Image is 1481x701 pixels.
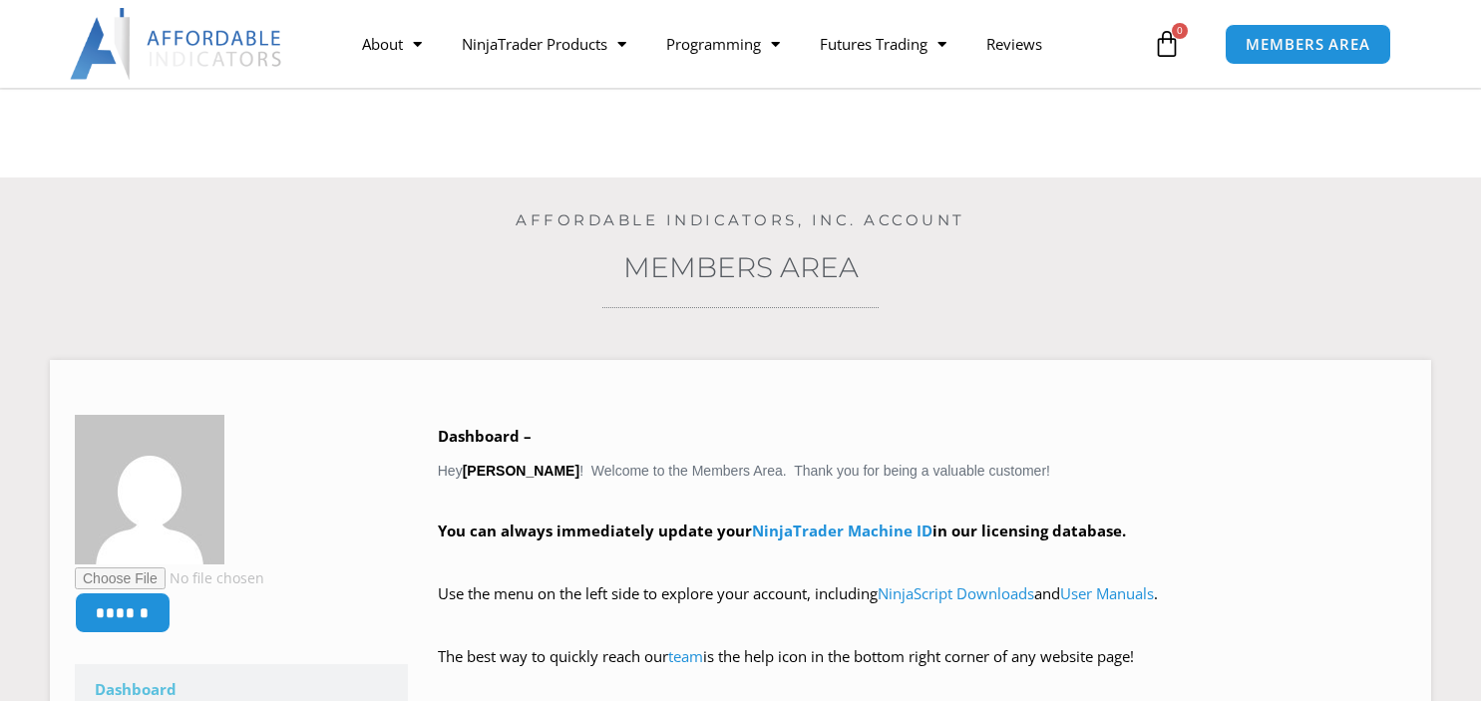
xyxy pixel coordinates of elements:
[438,426,532,446] b: Dashboard –
[1060,583,1154,603] a: User Manuals
[438,423,1406,699] div: Hey ! Welcome to the Members Area. Thank you for being a valuable customer!
[668,646,703,666] a: team
[442,21,646,67] a: NinjaTrader Products
[1225,24,1391,65] a: MEMBERS AREA
[438,521,1126,540] strong: You can always immediately update your in our licensing database.
[438,580,1406,636] p: Use the menu on the left side to explore your account, including and .
[966,21,1062,67] a: Reviews
[516,210,965,229] a: Affordable Indicators, Inc. Account
[342,21,1148,67] nav: Menu
[878,583,1034,603] a: NinjaScript Downloads
[1246,37,1370,52] span: MEMBERS AREA
[1123,15,1211,73] a: 0
[70,8,284,80] img: LogoAI | Affordable Indicators – NinjaTrader
[646,21,800,67] a: Programming
[463,463,579,479] strong: [PERSON_NAME]
[752,521,932,540] a: NinjaTrader Machine ID
[342,21,442,67] a: About
[623,250,859,284] a: Members Area
[75,415,224,564] img: fe22967d1aa47f305008492b533d5530dd0e47b2d2413317d259053cbf22a28a
[438,643,1406,699] p: The best way to quickly reach our is the help icon in the bottom right corner of any website page!
[800,21,966,67] a: Futures Trading
[1172,23,1188,39] span: 0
